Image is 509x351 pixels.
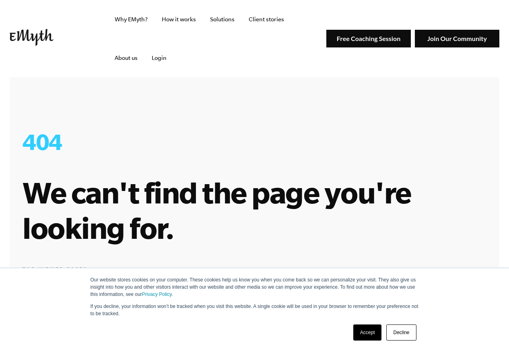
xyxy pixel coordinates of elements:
[23,129,62,154] span: 404
[108,39,144,77] a: About us
[142,291,172,297] a: Privacy Policy
[91,276,419,298] p: Our website stores cookies on your computer. These cookies help us know you when you come back so...
[23,174,486,245] h1: We can't find the page you're looking for.
[415,30,499,48] img: Join Our Community
[23,267,486,275] h6: TOP-VIEWED PAGES
[91,303,419,317] p: If you decline, your information won’t be tracked when you visit this website. A single cookie wi...
[386,324,416,341] a: Decline
[10,29,54,46] img: EMyth
[326,30,411,48] img: Free Coaching Session
[353,324,382,341] a: Accept
[145,39,173,77] a: Login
